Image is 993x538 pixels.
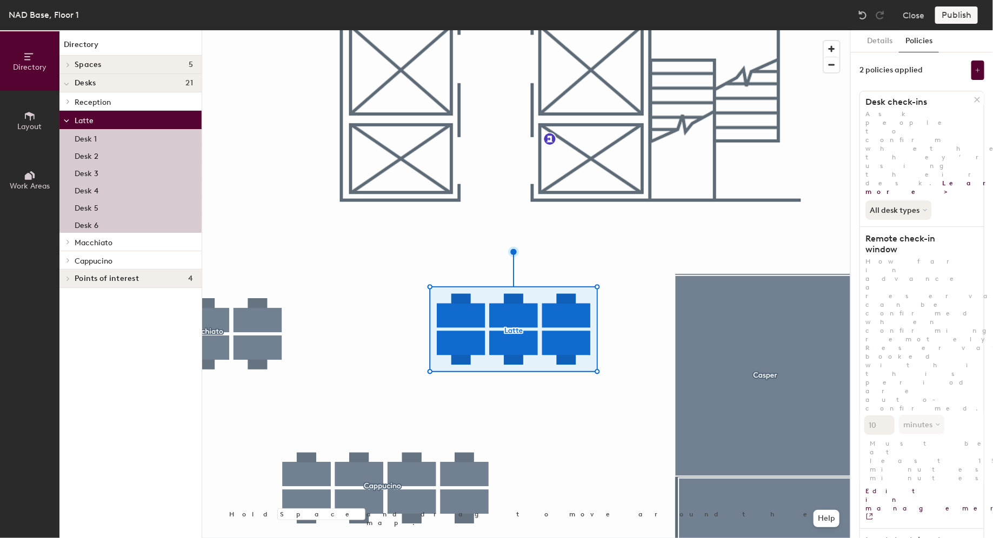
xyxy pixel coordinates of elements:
[185,79,193,88] span: 21
[857,10,868,21] img: Undo
[75,131,97,144] p: Desk 1
[189,60,193,69] span: 5
[860,233,974,255] h1: Remote check-in window
[860,482,984,522] a: Edit in management
[75,116,94,125] span: Latte
[75,274,139,283] span: Points of interest
[75,200,98,213] p: Desk 5
[188,274,193,283] span: 4
[75,238,112,247] span: Macchiato
[75,257,112,266] span: Cappucino
[59,39,202,56] h1: Directory
[865,200,931,220] button: All desk types
[860,97,974,107] h1: Desk check-ins
[18,122,42,131] span: Layout
[814,510,839,527] button: Help
[860,257,984,413] p: How far in advance a reservation can be confirmed when confirming remotely. Reservations booked w...
[75,183,98,196] p: Desk 4
[864,439,979,482] p: Must be at least 15 minutes minutes.
[75,98,111,107] span: Reception
[13,63,46,72] span: Directory
[10,181,50,191] span: Work Areas
[861,30,899,52] button: Details
[903,6,924,24] button: Close
[75,166,98,178] p: Desk 3
[75,218,98,230] p: Desk 6
[9,8,79,22] div: NAD Base, Floor 1
[899,30,939,52] button: Policies
[75,149,98,161] p: Desk 2
[75,79,96,88] span: Desks
[899,415,944,434] button: minutes
[75,60,102,69] span: Spaces
[875,10,885,21] img: Redo
[859,66,923,75] div: 2 policies applied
